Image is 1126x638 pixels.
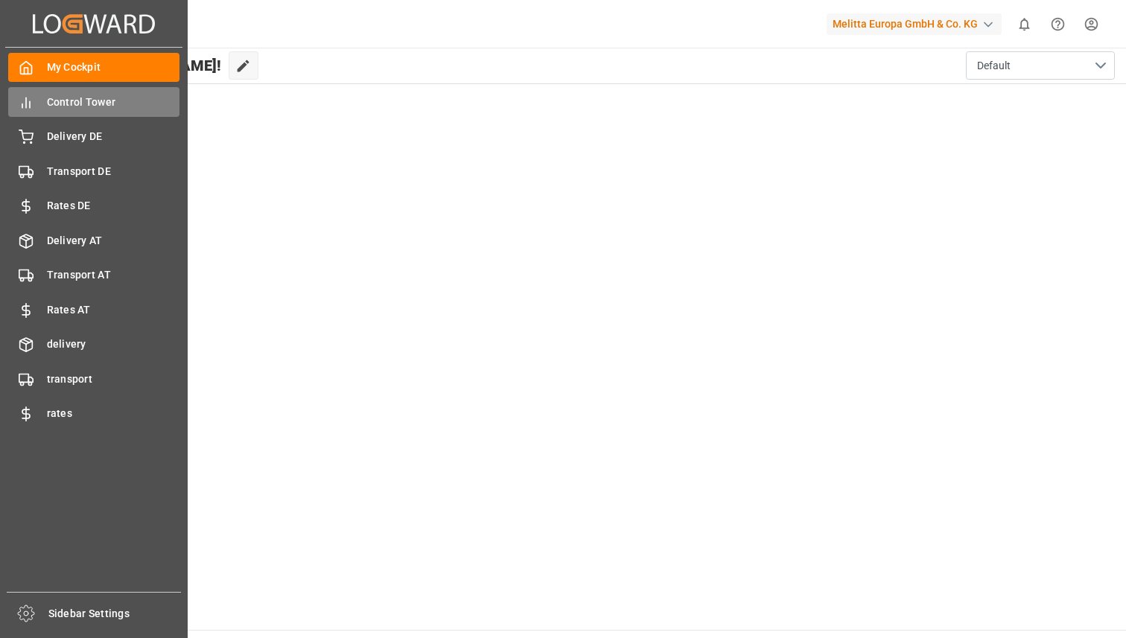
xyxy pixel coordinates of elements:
a: rates [8,399,179,428]
span: Transport DE [47,164,180,179]
span: Delivery DE [47,129,180,144]
span: Rates DE [47,198,180,214]
a: Delivery DE [8,122,179,151]
span: Delivery AT [47,233,180,249]
button: show 0 new notifications [1008,7,1041,41]
span: Hello [PERSON_NAME]! [61,51,221,80]
a: Transport DE [8,156,179,185]
a: Rates AT [8,295,179,324]
a: Rates DE [8,191,179,220]
a: Control Tower [8,87,179,116]
div: Melitta Europa GmbH & Co. KG [827,13,1002,35]
span: rates [47,406,180,421]
span: Default [977,58,1011,74]
a: Delivery AT [8,226,179,255]
button: Melitta Europa GmbH & Co. KG [827,10,1008,38]
span: Rates AT [47,302,180,318]
a: Transport AT [8,261,179,290]
span: transport [47,371,180,387]
a: delivery [8,330,179,359]
button: open menu [966,51,1115,80]
a: transport [8,364,179,393]
button: Help Center [1041,7,1075,41]
span: Sidebar Settings [48,606,182,622]
span: My Cockpit [47,60,180,75]
span: Control Tower [47,95,180,110]
span: delivery [47,336,180,352]
a: My Cockpit [8,53,179,82]
span: Transport AT [47,267,180,283]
